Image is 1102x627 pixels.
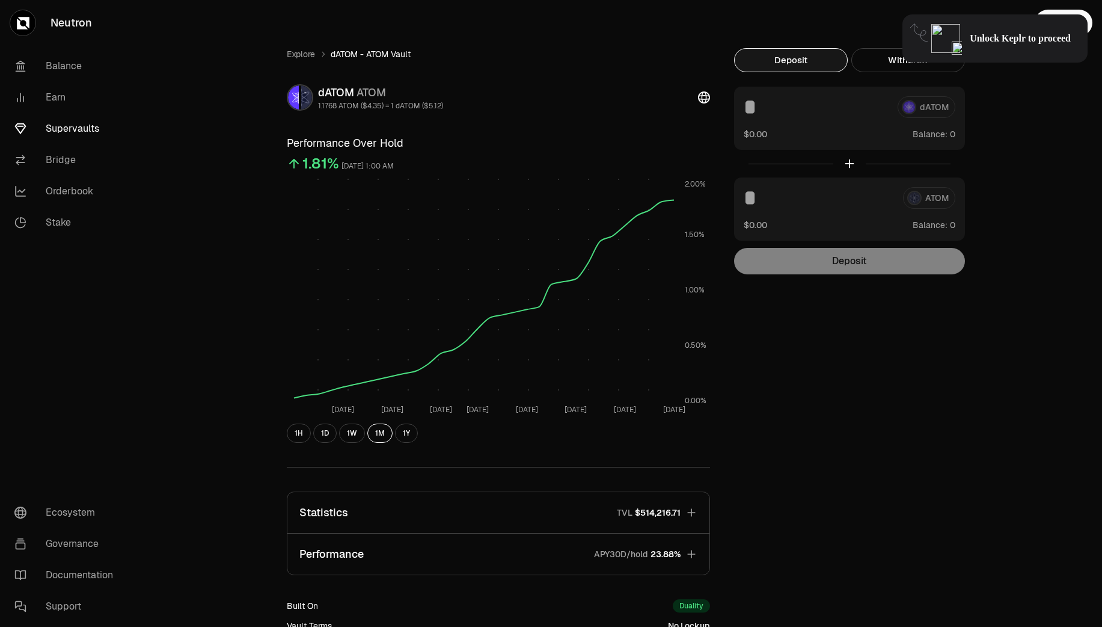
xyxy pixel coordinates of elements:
span: Unlock Keplr to proceed [970,32,1071,45]
div: Built On [287,600,318,612]
a: Ecosystem [5,497,130,528]
button: Connect [1035,10,1092,36]
span: 23.88% [650,548,681,560]
span: Balance: [913,219,947,231]
a: Support [5,591,130,622]
a: Governance [5,528,130,560]
button: 1M [367,424,393,443]
div: dATOM [318,84,443,101]
div: [DATE] 1:00 AM [341,159,394,173]
a: Documentation [5,560,130,591]
img: ATOM Logo [301,85,312,110]
a: Explore [287,48,315,60]
p: Performance [299,546,364,563]
a: Bridge [5,144,130,176]
tspan: 0.50% [685,341,706,350]
a: Stake [5,207,130,238]
button: 1Y [395,424,418,443]
tspan: 2.00% [685,179,706,189]
tspan: 1.50% [685,230,705,239]
button: PerformanceAPY30D/hold23.88% [287,534,709,575]
span: dATOM - ATOM Vault [331,48,411,60]
a: Earn [5,82,130,113]
a: Supervaults [5,113,130,144]
button: 1D [313,424,337,443]
p: APY30D/hold [594,548,648,560]
tspan: [DATE] [613,405,635,415]
button: $0.00 [744,128,767,140]
button: Withdraw [851,48,965,72]
button: Deposit [734,48,848,72]
button: 1W [339,424,365,443]
tspan: [DATE] [663,405,685,415]
img: icon-click-cursor.png [952,42,963,55]
button: StatisticsTVL$514,216.71 [287,492,709,533]
button: 1H [287,424,311,443]
tspan: [DATE] [430,405,452,415]
h3: Performance Over Hold [287,135,710,152]
tspan: [DATE] [467,405,489,415]
tspan: [DATE] [381,405,403,415]
tspan: 0.00% [685,396,706,406]
a: Balance [5,51,130,82]
tspan: [DATE] [515,405,537,415]
span: ATOM [357,85,386,99]
div: Duality [673,599,710,613]
p: Statistics [299,504,348,521]
button: $0.00 [744,218,767,231]
div: 1.81% [302,154,339,173]
tspan: [DATE] [565,405,587,415]
tspan: 1.00% [685,285,705,295]
img: locked-keplr-logo-128.png [931,24,960,53]
img: dATOM Logo [288,85,299,110]
span: $514,216.71 [635,507,681,519]
p: TVL [617,507,632,519]
div: 1.1768 ATOM ($4.35) = 1 dATOM ($5.12) [318,101,443,111]
a: Orderbook [5,176,130,207]
span: Balance: [913,128,947,140]
tspan: [DATE] [332,405,354,415]
nav: breadcrumb [287,48,710,60]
